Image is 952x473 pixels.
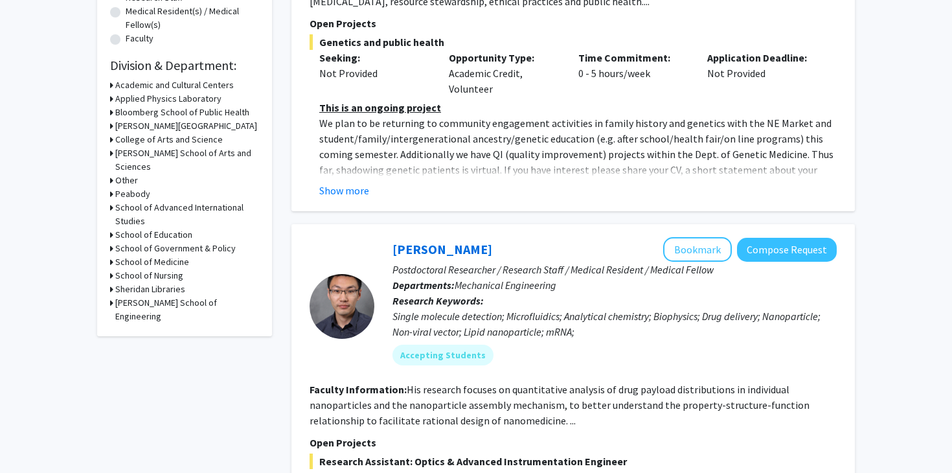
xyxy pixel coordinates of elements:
[115,78,234,92] h3: Academic and Cultural Centers
[392,241,492,257] a: [PERSON_NAME]
[697,50,827,97] div: Not Provided
[115,119,257,133] h3: [PERSON_NAME][GEOGRAPHIC_DATA]
[126,32,153,45] label: Faculty
[319,50,429,65] p: Seeking:
[449,50,559,65] p: Opportunity Type:
[115,255,189,269] h3: School of Medicine
[392,279,455,292] b: Departments:
[115,201,259,228] h3: School of Advanced International Studies
[569,50,698,97] div: 0 - 5 hours/week
[455,279,556,292] span: Mechanical Engineering
[115,106,249,119] h3: Bloomberg School of Public Health
[110,58,259,73] h2: Division & Department:
[115,133,223,146] h3: College of Arts and Science
[310,383,407,396] b: Faculty Information:
[392,294,484,307] b: Research Keywords:
[115,242,236,255] h3: School of Government & Policy
[10,415,55,463] iframe: Chat
[392,345,493,365] mat-chip: Accepting Students
[310,383,810,427] fg-read-more: His research focuses on quantitative analysis of drug payload distributions in individual nanopar...
[319,115,837,209] p: We plan to be returning to community engagement activities in family history and genetics with th...
[310,435,837,450] p: Open Projects
[310,16,837,31] p: Open Projects
[578,50,688,65] p: Time Commitment:
[707,50,817,65] p: Application Deadline:
[319,101,441,114] u: This is an ongoing project
[115,283,185,296] h3: Sheridan Libraries
[115,228,192,242] h3: School of Education
[310,34,837,50] span: Genetics and public health
[115,146,259,174] h3: [PERSON_NAME] School of Arts and Sciences
[663,237,732,262] button: Add Sixuan Li to Bookmarks
[392,262,837,277] p: Postdoctoral Researcher / Research Staff / Medical Resident / Medical Fellow
[115,296,259,323] h3: [PERSON_NAME] School of Engineering
[310,454,837,469] span: Research Assistant: Optics & Advanced Instrumentation Engineer
[392,308,837,340] div: Single molecule detection; Microfluidics; Analytical chemistry; Biophysics; Drug delivery; Nanopa...
[319,183,369,198] button: Show more
[439,50,569,97] div: Academic Credit, Volunteer
[319,65,429,81] div: Not Provided
[126,5,259,32] label: Medical Resident(s) / Medical Fellow(s)
[115,92,221,106] h3: Applied Physics Laboratory
[737,238,837,262] button: Compose Request to Sixuan Li
[115,269,183,283] h3: School of Nursing
[115,174,138,187] h3: Other
[115,187,150,201] h3: Peabody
